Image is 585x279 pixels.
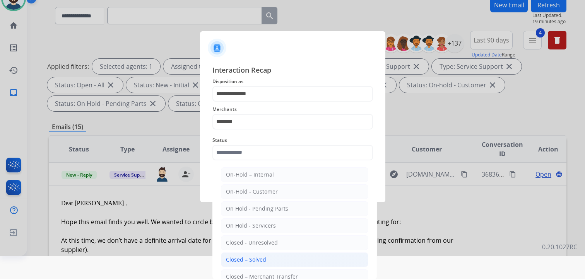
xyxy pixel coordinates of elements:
div: On-Hold - Customer [226,188,278,196]
span: Status [212,136,373,145]
div: On Hold - Pending Parts [226,205,288,213]
span: Disposition as [212,77,373,86]
div: On Hold - Servicers [226,222,276,230]
p: 0.20.1027RC [542,242,577,252]
div: On-Hold – Internal [226,171,274,179]
span: Interaction Recap [212,65,373,77]
img: contactIcon [208,39,226,57]
div: Closed - Unresolved [226,239,278,247]
span: Merchants [212,105,373,114]
div: Closed – Solved [226,256,266,264]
